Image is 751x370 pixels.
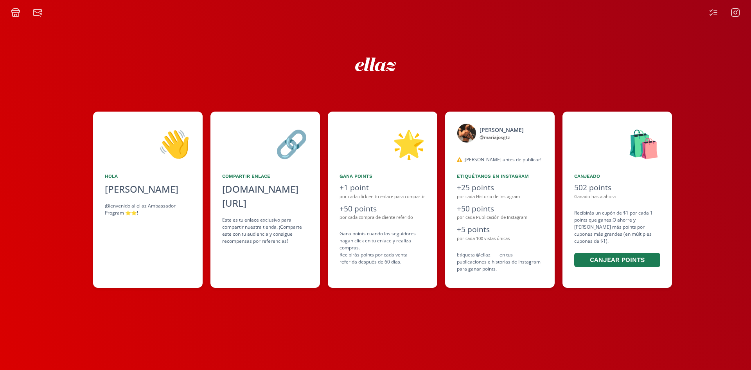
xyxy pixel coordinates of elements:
[340,214,426,221] div: por cada compra de cliente referido
[574,123,660,163] div: 🛍️
[222,123,308,163] div: 🔗
[340,173,426,180] div: Gana points
[574,253,660,267] button: Canjear points
[457,173,543,180] div: Etiquétanos en Instagram
[457,214,543,221] div: por cada Publicación de Instagram
[574,173,660,180] div: Canjeado
[457,123,476,143] img: 525050199_18512760718046805_4512899896718383322_n.jpg
[105,182,191,196] div: [PERSON_NAME]
[457,182,543,193] div: +25 points
[105,123,191,163] div: 👋
[457,203,543,215] div: +50 points
[574,193,660,200] div: Ganado hasta ahora
[355,58,396,71] img: ew9eVGDHp6dD
[222,217,308,245] div: Este es tu enlace exclusivo para compartir nuestra tienda. ¡Comparte este con tu audiencia y cons...
[457,251,543,273] div: Etiqueta @ellaz____ en tus publicaciones e historias de Instagram para ganar points.
[340,230,426,265] div: Gana points cuando los seguidores hagan click en tu enlace y realiza compras . Recibirás points p...
[457,235,543,242] div: por cada 100 vistas únicas
[480,134,524,141] div: @ mariajosgtz
[105,173,191,180] div: Hola
[222,173,308,180] div: Compartir Enlace
[340,203,426,215] div: +50 points
[574,182,660,193] div: 502 points
[340,123,426,163] div: 🌟
[340,193,426,200] div: por cada click en tu enlace para compartir
[340,182,426,193] div: +1 point
[457,224,543,235] div: +5 points
[480,126,524,134] div: [PERSON_NAME]
[574,209,660,269] div: Recibirás un cupón de $1 por cada 1 points que ganes. O ahorre y [PERSON_NAME] más points por cup...
[222,182,308,210] div: [DOMAIN_NAME][URL]
[464,156,541,163] u: ¡[PERSON_NAME] antes de publicar!
[457,193,543,200] div: por cada Historia de Instagram
[105,202,191,217] div: ¡Bienvenido al ellaz Ambassador Program ⭐️⭐️!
